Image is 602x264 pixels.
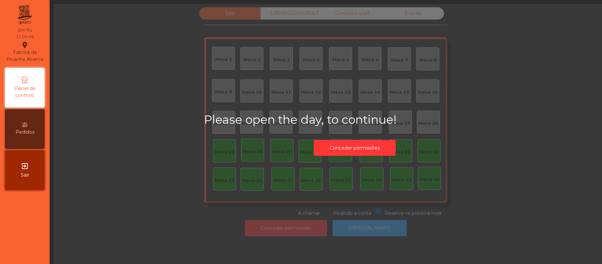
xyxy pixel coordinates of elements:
[17,3,33,26] img: qpiato
[18,27,32,33] div: [DATE]
[314,140,396,156] button: Conceder permissões
[204,113,505,127] h2: Please open the day, to continue!
[16,129,34,136] span: Pedidos
[7,85,43,99] span: Painel de controlo
[21,41,29,49] i: location_on
[21,162,29,170] i: exit_to_app
[5,41,44,63] div: Fabrica da Picanha Alverca
[16,34,34,40] div: 11:04:49
[21,172,29,179] span: Sair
